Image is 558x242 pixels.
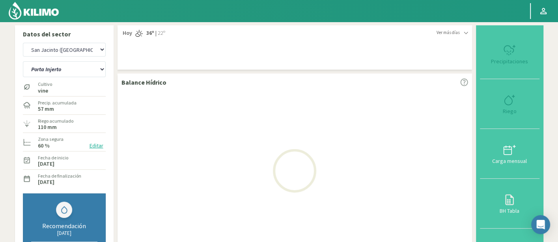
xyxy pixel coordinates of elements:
[121,29,132,37] span: Hoy
[38,106,54,112] label: 57 mm
[437,29,460,36] span: Ver más días
[38,125,57,130] label: 110 mm
[482,108,537,114] div: Riego
[255,131,334,210] img: Loading...
[38,99,77,106] label: Precip. acumulada
[146,29,154,36] strong: 36º
[38,117,73,125] label: Riego acumulado
[31,222,97,230] div: Recomendación
[8,1,60,20] img: Kilimo
[482,59,537,64] div: Precipitaciones
[480,179,539,229] button: BH Tabla
[87,141,106,150] button: Editar
[38,180,54,185] label: [DATE]
[482,208,537,214] div: BH Tabla
[38,88,52,93] label: vine
[155,29,157,37] span: |
[38,172,81,180] label: Fecha de finalización
[480,129,539,179] button: Carga mensual
[23,29,106,39] p: Datos del sector
[38,143,50,148] label: 60 %
[480,79,539,129] button: Riego
[38,161,54,166] label: [DATE]
[31,230,97,236] div: [DATE]
[531,215,550,234] div: Open Intercom Messenger
[38,136,63,143] label: Zona segura
[121,78,166,87] p: Balance Hídrico
[482,158,537,164] div: Carga mensual
[157,29,165,37] span: 22º
[38,81,52,88] label: Cultivo
[38,154,68,161] label: Fecha de inicio
[480,29,539,79] button: Precipitaciones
